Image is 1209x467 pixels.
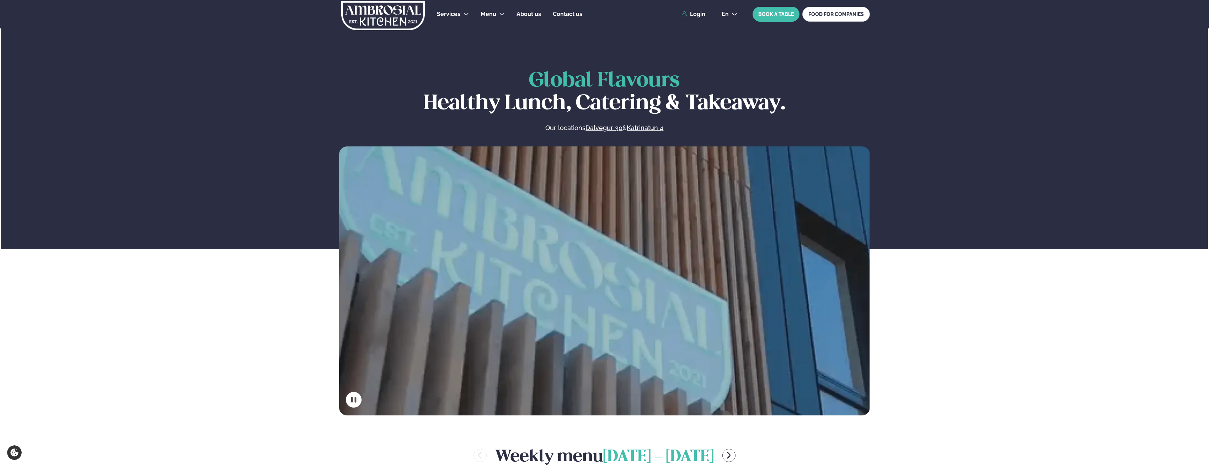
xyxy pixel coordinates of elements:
[470,124,739,132] p: Our locations &
[722,449,735,462] button: menu-btn-right
[802,7,870,22] a: FOOD FOR COMPANIES
[722,11,729,17] span: en
[585,124,622,132] a: Dalvegur 30
[517,10,541,18] a: About us
[529,71,680,91] span: Global Flavours
[481,10,496,18] a: Menu
[553,10,582,18] a: Contact us
[681,11,705,17] a: Login
[603,449,714,465] span: [DATE] - [DATE]
[495,444,714,467] h2: Weekly menu
[7,445,22,460] a: Cookie settings
[627,124,663,132] a: Katrinatun 4
[517,11,541,17] span: About us
[716,11,743,17] button: en
[753,7,799,22] button: BOOK A TABLE
[437,11,460,17] span: Services
[553,11,582,17] span: Contact us
[339,70,870,115] h1: Healthy Lunch, Catering & Takeaway.
[481,11,496,17] span: Menu
[341,1,426,30] img: logo
[437,10,460,18] a: Services
[474,449,487,462] button: menu-btn-left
